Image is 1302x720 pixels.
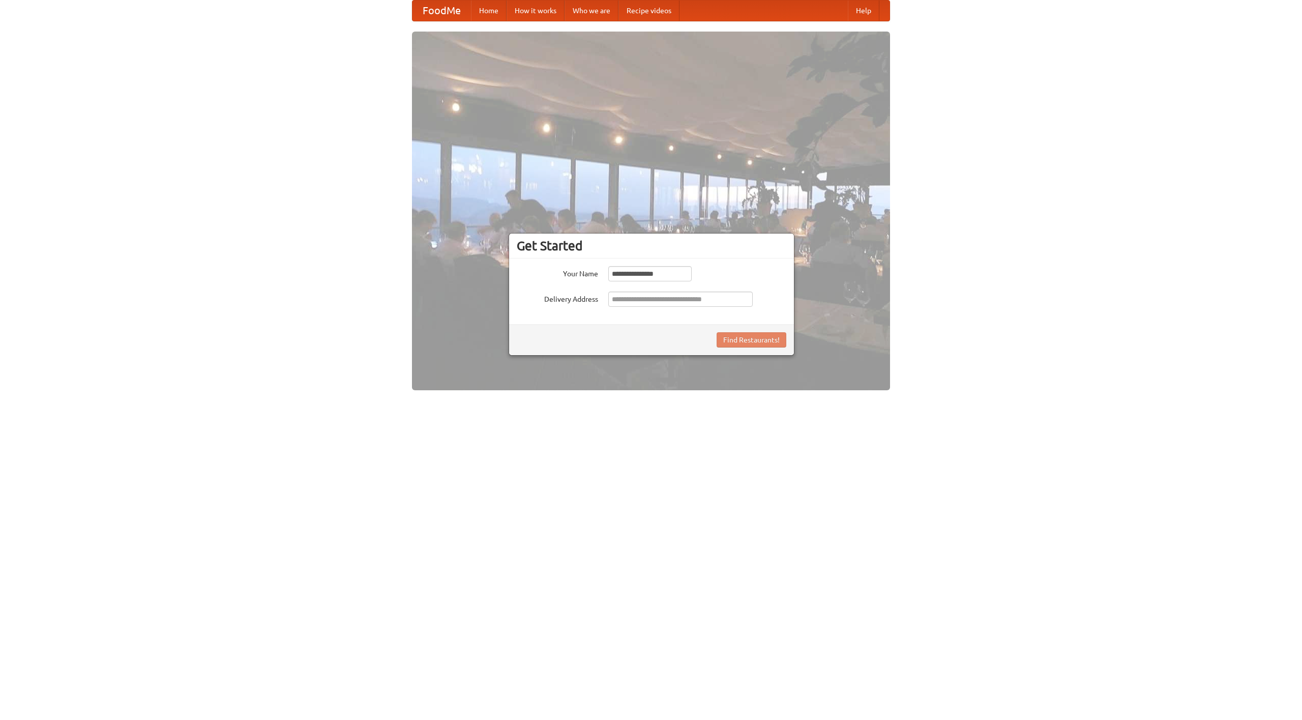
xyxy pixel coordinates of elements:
a: FoodMe [412,1,471,21]
a: Home [471,1,507,21]
button: Find Restaurants! [717,332,786,348]
a: Who we are [565,1,618,21]
a: Help [848,1,879,21]
h3: Get Started [517,238,786,253]
label: Delivery Address [517,292,598,304]
a: Recipe videos [618,1,679,21]
label: Your Name [517,266,598,279]
a: How it works [507,1,565,21]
